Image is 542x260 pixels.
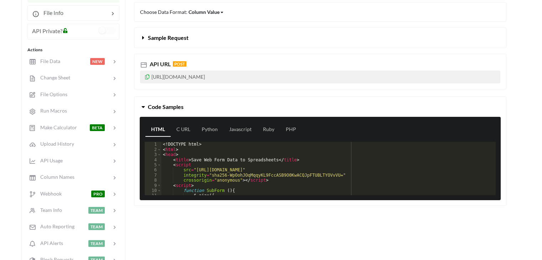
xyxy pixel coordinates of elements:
span: Make Calculator [36,124,77,130]
span: Change Sheet [36,74,70,80]
span: POST [173,61,186,67]
div: 11 [145,193,161,198]
span: TEAM [88,223,105,230]
span: API Alerts [36,240,63,246]
div: 1 [145,142,161,147]
div: 6 [145,167,161,172]
span: Code Samples [148,103,184,110]
div: 2 [145,147,161,152]
span: Team Info [36,207,62,213]
span: File Info [39,9,63,16]
div: 9 [145,183,161,188]
a: PHP [280,123,302,137]
a: Javascript [223,123,257,137]
div: 8 [145,178,161,183]
span: TEAM [88,240,105,247]
a: HTML [145,123,171,137]
span: Upload History [36,141,74,147]
span: TEAM [88,207,105,214]
span: API Usage [36,157,63,163]
div: 7 [145,173,161,178]
div: 3 [145,152,161,157]
div: 5 [145,162,161,167]
button: Sample Request [134,28,506,48]
span: Run Macros [36,108,67,114]
p: [URL][DOMAIN_NAME] [140,71,500,83]
span: NEW [90,58,105,65]
div: Column Value [189,8,220,16]
div: 4 [145,157,161,162]
div: 10 [145,188,161,193]
span: API URL [148,61,171,67]
span: Webhook [36,191,62,197]
span: Auto Reporting [36,223,74,229]
span: Column Names [36,174,74,180]
span: API Private? [32,27,62,34]
a: Python [196,123,223,137]
span: BETA [90,124,105,131]
div: Actions [27,47,119,53]
span: File Options [36,91,67,97]
a: C URL [171,123,196,137]
span: Sample Request [148,34,189,41]
span: Choose Data Format: [140,9,224,15]
a: Ruby [257,123,280,137]
span: File Data [36,58,60,64]
span: PRO [91,191,105,197]
button: Code Samples [134,97,506,117]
